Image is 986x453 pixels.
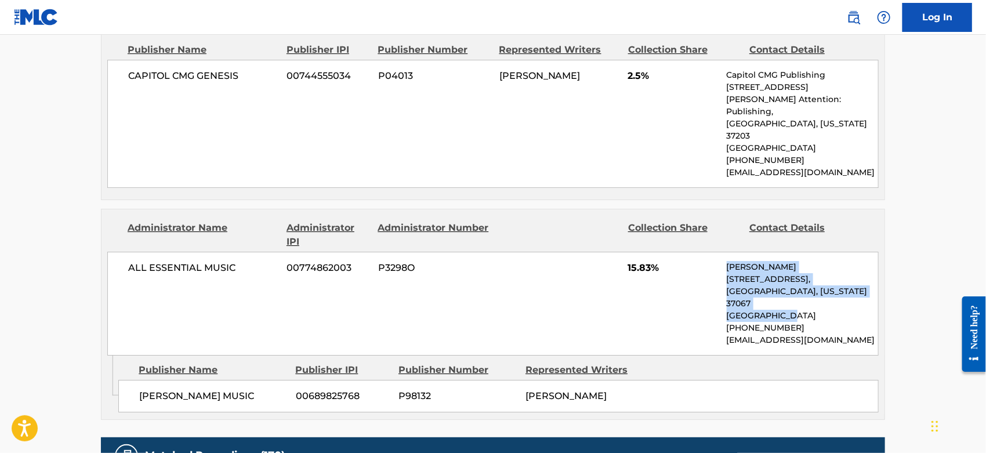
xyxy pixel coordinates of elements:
p: [EMAIL_ADDRESS][DOMAIN_NAME] [727,166,878,179]
iframe: Chat Widget [928,397,986,453]
p: [EMAIL_ADDRESS][DOMAIN_NAME] [727,334,878,346]
span: P04013 [378,69,491,83]
div: Contact Details [749,221,862,249]
div: Administrator Name [128,221,278,249]
p: [PERSON_NAME] [727,261,878,273]
a: Log In [902,3,972,32]
div: Publisher Number [378,43,490,57]
div: Administrator Number [378,221,490,249]
div: Drag [931,409,938,444]
div: Represented Writers [525,363,644,377]
span: [PERSON_NAME] [525,390,607,401]
div: Publisher Name [128,43,278,57]
span: [PERSON_NAME] MUSIC [139,389,287,403]
span: 00774862003 [287,261,369,275]
div: Help [872,6,896,29]
div: Publisher Number [398,363,517,377]
div: Collection Share [628,43,741,57]
a: Public Search [842,6,865,29]
div: Publisher Name [139,363,287,377]
p: [GEOGRAPHIC_DATA] [727,310,878,322]
img: search [847,10,861,24]
span: 00689825768 [296,389,390,403]
p: [GEOGRAPHIC_DATA], [US_STATE] 37067 [727,285,878,310]
div: Represented Writers [499,43,619,57]
span: P3298O [378,261,491,275]
span: 2.5% [628,69,718,83]
p: [GEOGRAPHIC_DATA] [727,142,878,154]
iframe: Resource Center [954,287,986,380]
span: ALL ESSENTIAL MUSIC [128,261,278,275]
p: [STREET_ADDRESS], [727,273,878,285]
img: help [877,10,891,24]
div: Publisher IPI [295,363,390,377]
p: [PHONE_NUMBER] [727,322,878,334]
div: Collection Share [628,221,741,249]
p: [PHONE_NUMBER] [727,154,878,166]
p: Capitol CMG Publishing [727,69,878,81]
span: P98132 [398,389,517,403]
img: MLC Logo [14,9,59,26]
span: 00744555034 [287,69,369,83]
div: Administrator IPI [287,221,369,249]
div: Publisher IPI [287,43,369,57]
span: [PERSON_NAME] [499,70,581,81]
div: Contact Details [749,43,862,57]
span: CAPITOL CMG GENESIS [128,69,278,83]
p: [GEOGRAPHIC_DATA], [US_STATE] 37203 [727,118,878,142]
p: [STREET_ADDRESS][PERSON_NAME] Attention: Publishing, [727,81,878,118]
span: 15.83% [628,261,718,275]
